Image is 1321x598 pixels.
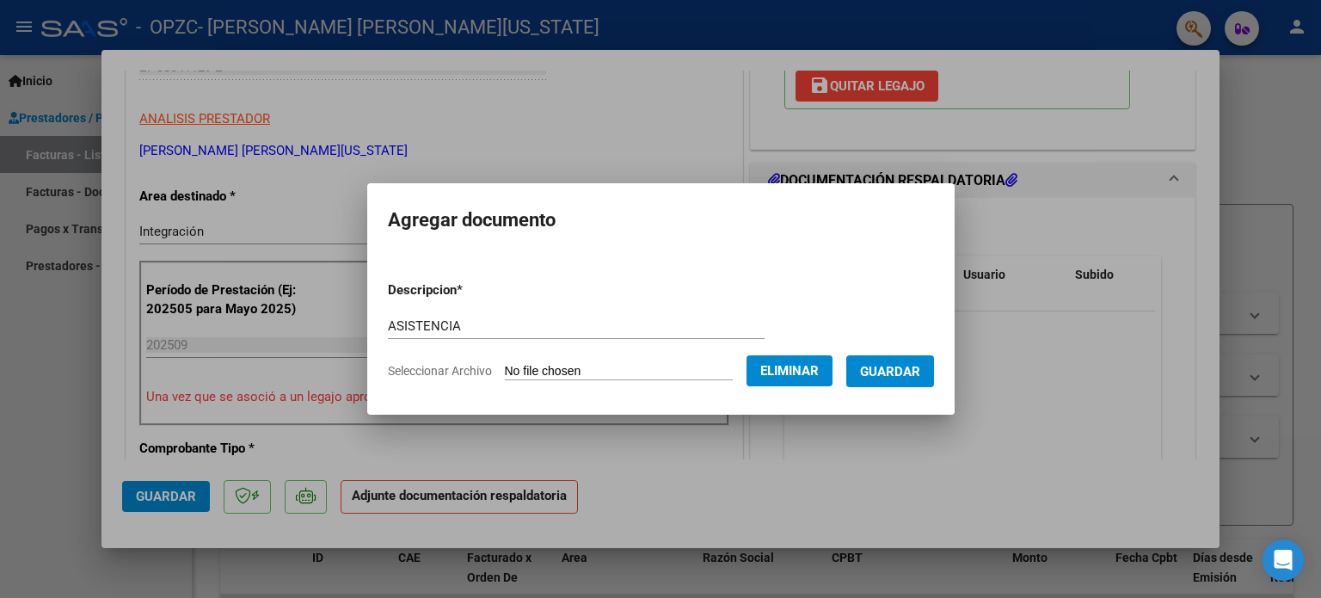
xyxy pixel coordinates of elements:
span: Seleccionar Archivo [388,364,492,378]
p: Descripcion [388,281,552,300]
button: Guardar [846,355,934,387]
span: Guardar [860,364,920,379]
button: Eliminar [747,355,833,386]
h2: Agregar documento [388,204,934,237]
span: Eliminar [760,363,819,379]
div: Open Intercom Messenger [1263,539,1304,581]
